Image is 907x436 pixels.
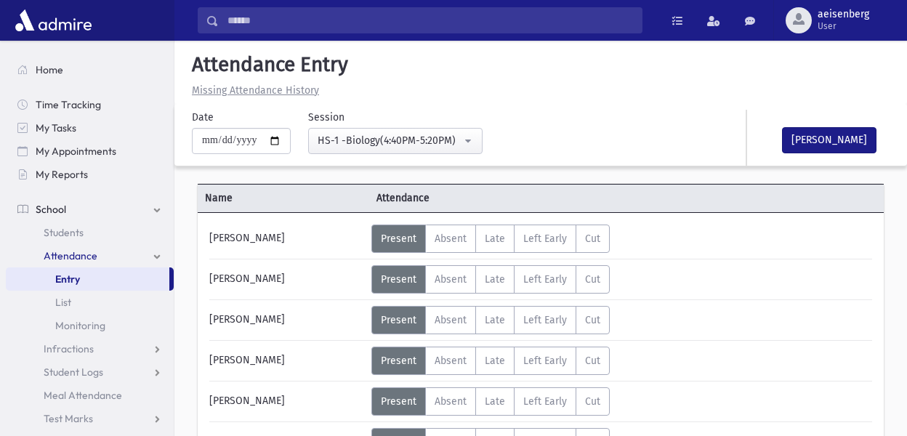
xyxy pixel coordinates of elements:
span: Present [381,233,416,245]
span: Late [485,355,505,367]
span: Attendance [44,249,97,262]
span: Present [381,273,416,286]
a: List [6,291,174,314]
span: List [55,296,71,309]
label: Date [192,110,214,125]
span: Student Logs [44,366,103,379]
span: Cut [585,314,600,326]
u: Missing Attendance History [192,84,319,97]
a: Meal Attendance [6,384,174,407]
div: [PERSON_NAME] [202,225,371,253]
div: [PERSON_NAME] [202,387,371,416]
span: Late [485,233,505,245]
span: Test Marks [44,412,93,425]
a: School [6,198,174,221]
div: [PERSON_NAME] [202,347,371,375]
a: Missing Attendance History [186,84,319,97]
span: Name [198,190,369,206]
span: Meal Attendance [44,389,122,402]
a: Student Logs [6,360,174,384]
button: [PERSON_NAME] [782,127,876,153]
span: Absent [435,355,467,367]
span: Cut [585,233,600,245]
span: My Appointments [36,145,116,158]
span: Late [485,273,505,286]
span: Infractions [44,342,94,355]
span: Cut [585,355,600,367]
a: Home [6,58,174,81]
span: Absent [435,395,467,408]
span: Absent [435,233,467,245]
span: Absent [435,273,467,286]
a: Students [6,221,174,244]
label: Session [308,110,344,125]
a: My Appointments [6,140,174,163]
div: AttTypes [371,387,610,416]
span: My Reports [36,168,88,181]
span: Time Tracking [36,98,101,111]
a: My Tasks [6,116,174,140]
div: AttTypes [371,306,610,334]
a: Infractions [6,337,174,360]
a: Time Tracking [6,93,174,116]
a: My Reports [6,163,174,186]
span: Late [485,314,505,326]
span: Attendance [369,190,541,206]
a: Test Marks [6,407,174,430]
span: User [818,20,869,32]
span: Monitoring [55,319,105,332]
div: [PERSON_NAME] [202,306,371,334]
span: Students [44,226,84,239]
span: Left Early [523,273,567,286]
span: Home [36,63,63,76]
div: [PERSON_NAME] [202,265,371,294]
span: Cut [585,273,600,286]
span: Present [381,355,416,367]
img: AdmirePro [12,6,95,35]
input: Search [219,7,642,33]
div: AttTypes [371,225,610,253]
a: Monitoring [6,314,174,337]
a: Attendance [6,244,174,267]
a: Entry [6,267,169,291]
span: Left Early [523,314,567,326]
span: Absent [435,314,467,326]
span: Left Early [523,355,567,367]
span: School [36,203,66,216]
div: AttTypes [371,347,610,375]
span: My Tasks [36,121,76,134]
span: Left Early [523,233,567,245]
span: Entry [55,272,80,286]
span: Present [381,395,416,408]
span: aeisenberg [818,9,869,20]
div: AttTypes [371,265,610,294]
h5: Attendance Entry [186,52,895,77]
span: Present [381,314,416,326]
div: HS-1 -Biology(4:40PM-5:20PM) [318,133,461,148]
button: HS-1 -Biology(4:40PM-5:20PM) [308,128,483,154]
